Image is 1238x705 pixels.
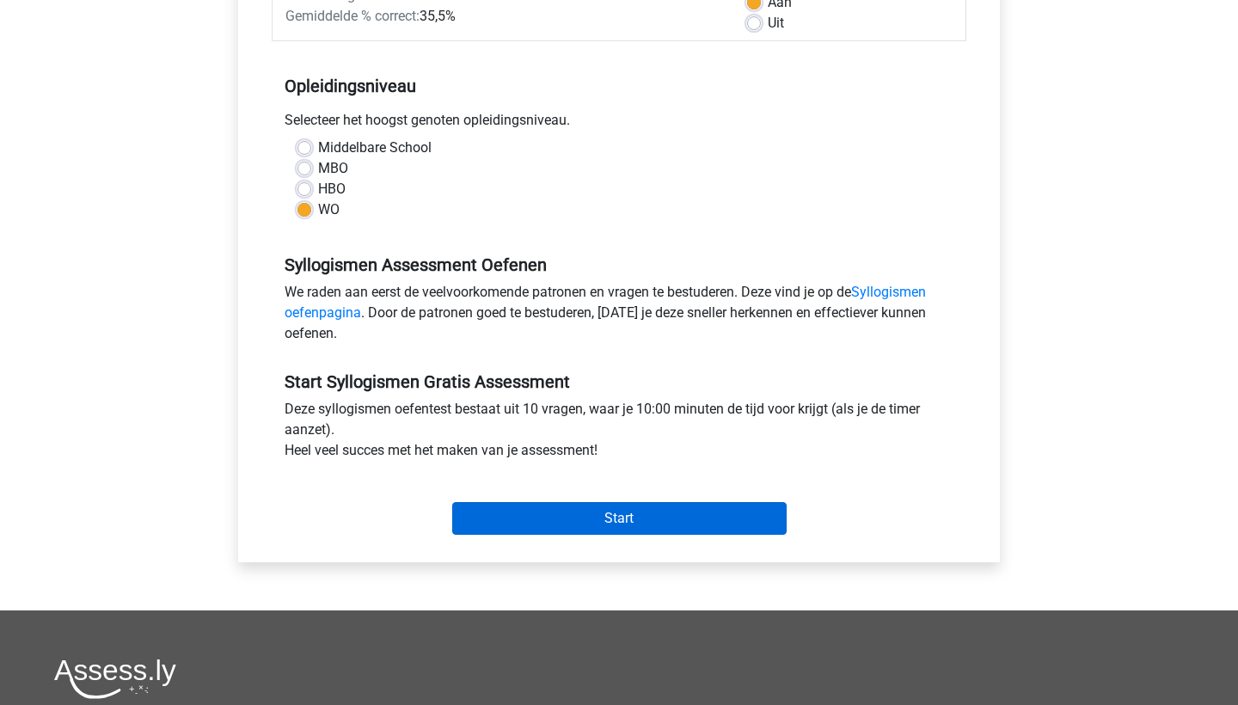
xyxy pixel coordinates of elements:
h5: Syllogismen Assessment Oefenen [285,254,953,275]
div: Selecteer het hoogst genoten opleidingsniveau. [272,110,966,138]
input: Start [452,502,787,535]
img: Assessly logo [54,659,176,699]
label: WO [318,199,340,220]
h5: Opleidingsniveau [285,69,953,103]
label: HBO [318,179,346,199]
div: We raden aan eerst de veelvoorkomende patronen en vragen te bestuderen. Deze vind je op de . Door... [272,282,966,351]
span: Gemiddelde % correct: [285,8,420,24]
div: Deze syllogismen oefentest bestaat uit 10 vragen, waar je 10:00 minuten de tijd voor krijgt (als ... [272,399,966,468]
div: 35,5% [273,6,734,27]
label: Middelbare School [318,138,432,158]
label: Uit [768,13,784,34]
h5: Start Syllogismen Gratis Assessment [285,371,953,392]
label: MBO [318,158,348,179]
